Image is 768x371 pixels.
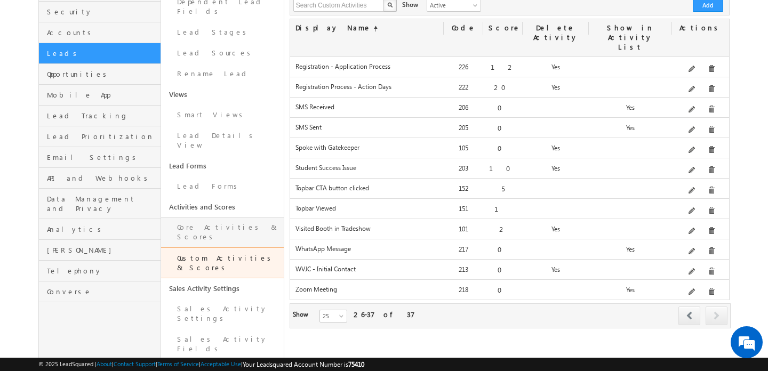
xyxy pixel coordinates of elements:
label: Visited Booth in Tradeshow [295,224,438,232]
a: Security [39,2,161,22]
div: Yes [589,102,672,117]
label: WhatsApp Message [295,245,438,253]
div: 0 [483,244,523,259]
div: 213 [444,264,483,279]
span: [PERSON_NAME] [47,245,158,255]
div: 10 [483,163,523,178]
span: Accounts [47,28,158,37]
a: Lead Tracking [39,106,161,126]
a: Acceptable Use [201,360,241,367]
div: 0 [483,143,523,158]
div: Yes [523,62,589,77]
span: Converse [47,287,158,296]
a: Email Settings [39,147,161,168]
div: 26-37 of 37 [354,310,415,319]
div: 0 [483,102,523,117]
a: Terms of Service [157,360,199,367]
span: 25 [320,311,348,321]
div: 203 [444,163,483,178]
a: Sales Activity Settings [161,299,283,329]
label: Topbar Viewed [295,204,438,212]
a: [PERSON_NAME] [39,240,161,261]
label: Topbar CTA button clicked [295,184,438,192]
div: Code [444,19,483,37]
span: 75410 [348,360,364,368]
div: Yes [523,163,589,178]
div: Yes [523,82,589,97]
a: Data Management and Privacy [39,189,161,219]
label: SMS Sent [295,123,438,131]
label: Registration Process - Action Days [295,83,438,91]
a: Views [161,84,283,104]
div: Yes [523,143,589,158]
a: Activities and Scores [161,197,283,217]
span: Lead Tracking [47,111,158,120]
em: Start Chat [145,291,194,305]
div: 226 [444,62,483,77]
div: 101 [444,224,483,239]
label: Student Success Issue [295,164,438,172]
a: Telephony [39,261,161,281]
a: 25 [319,310,347,322]
span: Active [427,1,478,10]
div: Display Name [290,19,444,37]
span: Leads [47,49,158,58]
div: 20 [483,82,523,97]
span: Email Settings [47,152,158,162]
div: 222 [444,82,483,97]
a: Opportunities [39,64,161,85]
div: 105 [444,143,483,158]
a: Lead Forms [161,156,283,176]
a: Rename Lead [161,63,283,84]
div: 1 [483,204,523,219]
div: Yes [589,285,672,300]
label: Registration - Application Process [295,62,438,70]
label: Zoom Meeting [295,285,438,293]
label: SMS Received [295,103,438,111]
a: Lead Stages [161,22,283,43]
div: 151 [444,204,483,219]
a: Lead Forms [161,176,283,197]
a: Lead Details View [161,125,283,156]
a: Analytics [39,219,161,240]
div: 0 [483,123,523,138]
img: Search [387,2,393,7]
label: WVJC - Initial Contact [295,265,438,273]
div: Yes [589,244,672,259]
textarea: Type your message and hit 'Enter' [14,99,195,281]
div: Yes [589,123,672,138]
span: Delete Activity [533,23,578,42]
img: d_60004797649_company_0_60004797649 [18,56,45,70]
a: Core Activities & Scores [161,217,283,247]
span: Security [47,7,158,17]
a: Lead Prioritization [39,126,161,147]
a: About [97,360,112,367]
div: Score [483,19,523,37]
a: API and Webhooks [39,168,161,189]
a: Converse [39,281,161,302]
div: 12 [483,62,523,77]
span: © 2025 LeadSquared | | | | | [38,359,364,369]
div: Chat with us now [55,56,179,70]
a: Mobile App [39,85,161,106]
div: Yes [523,264,589,279]
div: 152 [444,183,483,198]
div: 0 [483,264,523,279]
span: Show in Activity List [607,23,654,51]
div: Yes [523,224,589,239]
span: Lead Prioritization [47,132,158,141]
div: 217 [444,244,483,259]
a: Lead Sources [161,43,283,63]
a: Accounts [39,22,161,43]
span: API and Webhooks [47,173,158,183]
a: Smart Views [161,104,283,125]
span: Analytics [47,224,158,234]
label: Spoke with Gatekeeper [295,143,438,151]
div: 5 [483,183,523,198]
div: 0 [483,285,523,300]
a: Leads [39,43,161,64]
div: Actions [672,19,729,37]
span: Your Leadsquared Account Number is [243,360,364,368]
a: Sales Activity Settings [161,278,283,299]
div: 2 [483,224,523,239]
